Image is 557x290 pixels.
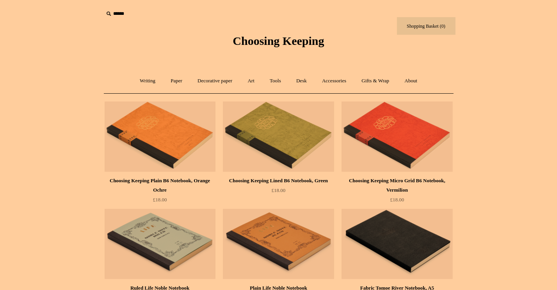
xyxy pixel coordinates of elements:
[390,197,404,203] span: £18.00
[153,197,167,203] span: £18.00
[342,176,452,208] a: Choosing Keeping Micro Grid B6 Notebook, Vermilion £18.00
[223,176,334,208] a: Choosing Keeping Lined B6 Notebook, Green £18.00
[105,176,215,208] a: Choosing Keeping Plain B6 Notebook, Orange Ochre £18.00
[397,17,456,35] a: Shopping Basket (0)
[233,41,324,46] a: Choosing Keeping
[107,176,214,195] div: Choosing Keeping Plain B6 Notebook, Orange Ochre
[272,187,286,193] span: £18.00
[233,34,324,47] span: Choosing Keeping
[225,176,332,185] div: Choosing Keeping Lined B6 Notebook, Green
[343,176,450,195] div: Choosing Keeping Micro Grid B6 Notebook, Vermilion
